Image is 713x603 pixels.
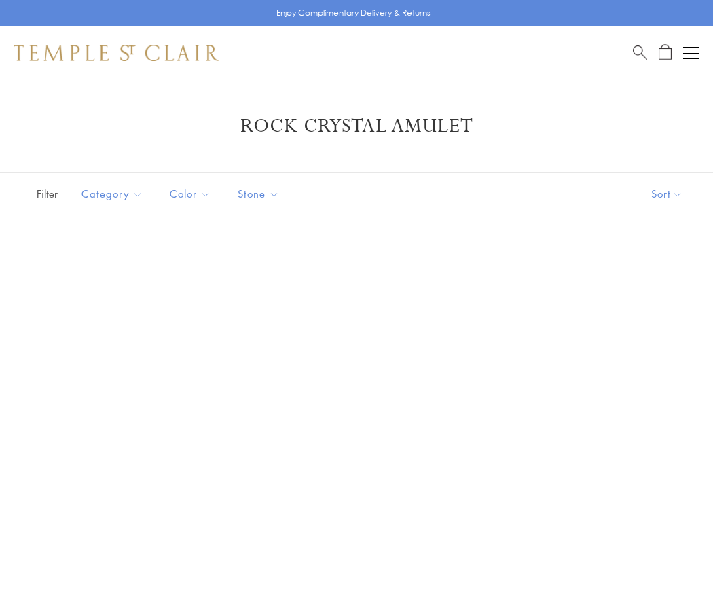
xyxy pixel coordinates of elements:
[14,45,219,61] img: Temple St. Clair
[160,179,221,209] button: Color
[659,44,672,61] a: Open Shopping Bag
[71,179,153,209] button: Category
[163,185,221,202] span: Color
[633,44,647,61] a: Search
[34,114,679,139] h1: Rock Crystal Amulet
[276,6,431,20] p: Enjoy Complimentary Delivery & Returns
[683,45,699,61] button: Open navigation
[621,173,713,215] button: Show sort by
[227,179,289,209] button: Stone
[231,185,289,202] span: Stone
[75,185,153,202] span: Category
